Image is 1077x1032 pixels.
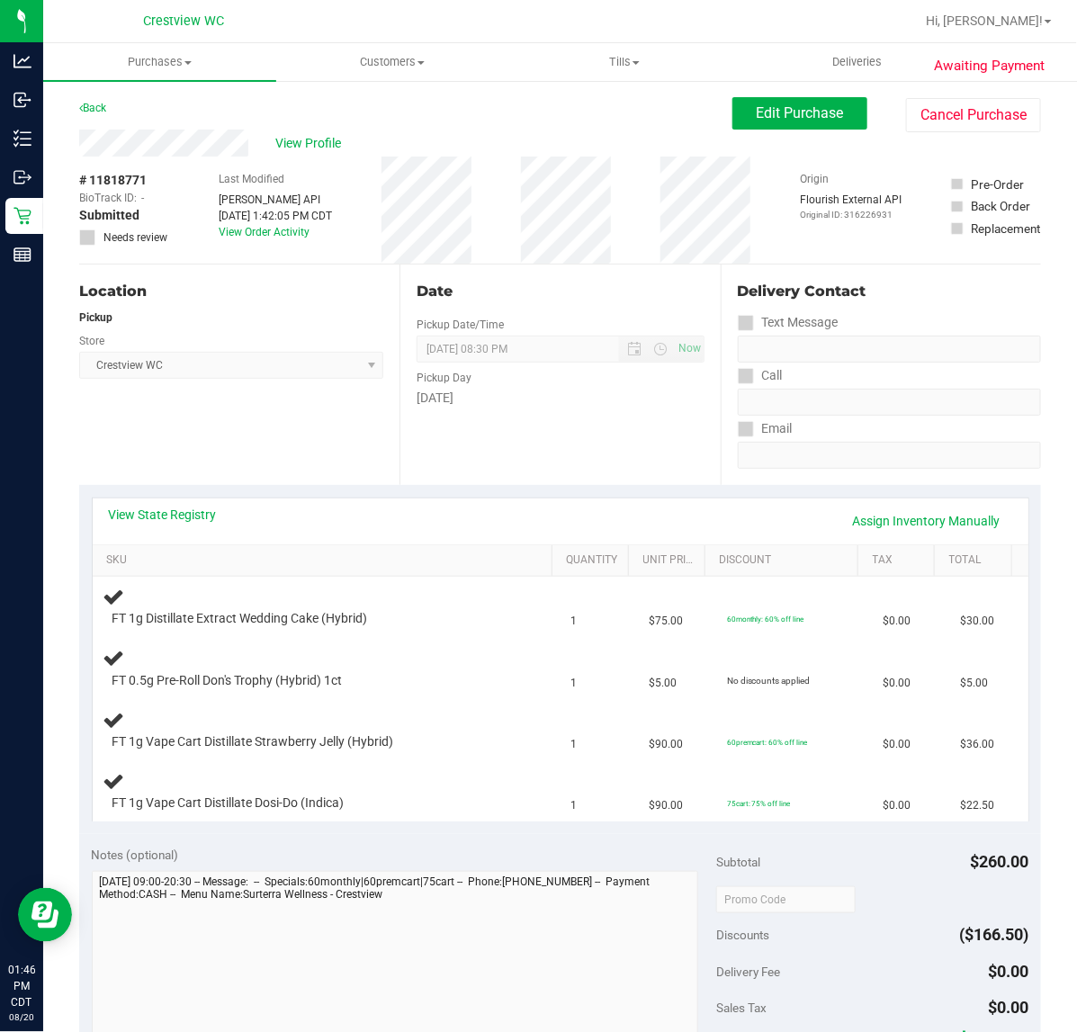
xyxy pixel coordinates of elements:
[417,317,504,333] label: Pickup Date/Time
[79,206,139,225] span: Submitted
[649,613,683,630] span: $75.00
[961,736,995,753] span: $36.00
[219,226,310,238] a: View Order Activity
[906,98,1041,132] button: Cancel Purchase
[738,310,839,336] label: Text Message
[800,192,902,221] div: Flourish External API
[509,54,740,70] span: Tills
[738,389,1041,416] input: Format: (999) 999-9999
[13,52,31,70] inline-svg: Analytics
[79,281,383,302] div: Location
[8,1010,35,1024] p: 08/20
[716,919,769,951] span: Discounts
[800,171,829,187] label: Origin
[649,736,683,753] span: $90.00
[727,676,811,686] span: No discounts applied
[727,738,808,747] span: 60premcart: 60% off line
[649,797,683,814] span: $90.00
[727,799,791,808] span: 75cart: 75% off line
[13,91,31,109] inline-svg: Inbound
[43,43,276,81] a: Purchases
[808,54,906,70] span: Deliveries
[141,190,144,206] span: -
[571,736,578,753] span: 1
[738,416,793,442] label: Email
[883,797,911,814] span: $0.00
[961,797,995,814] span: $22.50
[949,553,1004,568] a: Total
[79,311,112,324] strong: Pickup
[275,134,347,153] span: View Profile
[926,13,1043,28] span: Hi, [PERSON_NAME]!
[716,1001,767,1015] span: Sales Tax
[219,208,332,224] div: [DATE] 1:42:05 PM CDT
[103,229,167,246] span: Needs review
[989,962,1029,981] span: $0.00
[571,797,578,814] span: 1
[841,506,1012,536] a: Assign Inventory Manually
[92,848,179,862] span: Notes (optional)
[508,43,741,81] a: Tills
[112,733,394,750] span: FT 1g Vape Cart Distillate Strawberry Jelly (Hybrid)
[873,553,928,568] a: Tax
[716,965,780,979] span: Delivery Fee
[13,207,31,225] inline-svg: Retail
[43,54,276,70] span: Purchases
[566,553,621,568] a: Quantity
[883,613,911,630] span: $0.00
[649,675,677,692] span: $5.00
[934,56,1045,76] span: Awaiting Payment
[972,220,1041,238] div: Replacement
[417,389,704,408] div: [DATE]
[727,615,804,624] span: 60monthly: 60% off line
[13,168,31,186] inline-svg: Outbound
[417,370,471,386] label: Pickup Day
[219,171,284,187] label: Last Modified
[417,281,704,302] div: Date
[757,104,844,121] span: Edit Purchase
[79,102,106,114] a: Back
[79,190,137,206] span: BioTrack ID:
[960,925,1029,944] span: ($166.50)
[106,553,545,568] a: SKU
[18,888,72,942] iframe: Resource center
[738,336,1041,363] input: Format: (999) 999-9999
[741,43,974,81] a: Deliveries
[277,54,508,70] span: Customers
[883,736,911,753] span: $0.00
[79,171,147,190] span: # 11818771
[571,613,578,630] span: 1
[972,197,1031,215] div: Back Order
[961,675,989,692] span: $5.00
[112,610,368,627] span: FT 1g Distillate Extract Wedding Cake (Hybrid)
[13,130,31,148] inline-svg: Inventory
[79,333,104,349] label: Store
[883,675,911,692] span: $0.00
[972,175,1025,193] div: Pre-Order
[716,855,760,869] span: Subtotal
[643,553,698,568] a: Unit Price
[8,962,35,1010] p: 01:46 PM CDT
[13,246,31,264] inline-svg: Reports
[800,208,902,221] p: Original ID: 316226931
[143,13,224,29] span: Crestview WC
[571,675,578,692] span: 1
[112,672,343,689] span: FT 0.5g Pre-Roll Don's Trophy (Hybrid) 1ct
[716,886,856,913] input: Promo Code
[738,281,1041,302] div: Delivery Contact
[732,97,867,130] button: Edit Purchase
[961,613,995,630] span: $30.00
[971,852,1029,871] span: $260.00
[738,363,783,389] label: Call
[276,43,509,81] a: Customers
[109,506,217,524] a: View State Registry
[989,998,1029,1017] span: $0.00
[112,794,345,812] span: FT 1g Vape Cart Distillate Dosi-Do (Indica)
[219,192,332,208] div: [PERSON_NAME] API
[720,553,852,568] a: Discount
